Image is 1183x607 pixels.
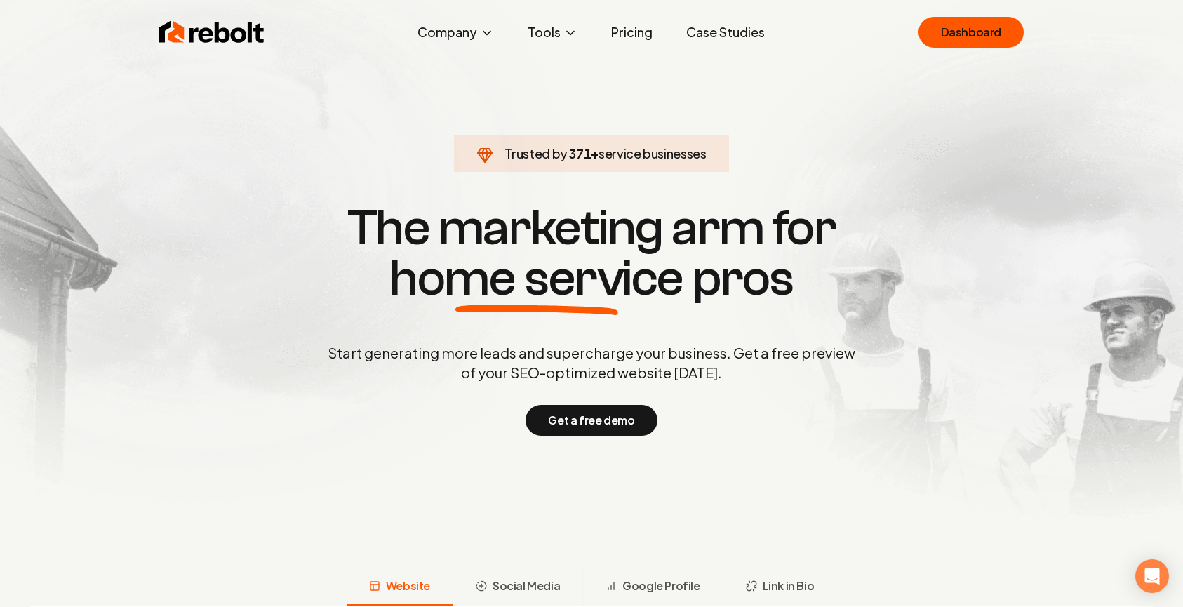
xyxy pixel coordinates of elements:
[918,17,1024,48] a: Dashboard
[763,578,815,594] span: Link in Bio
[569,144,591,164] span: 371
[453,569,582,606] button: Social Media
[1135,559,1169,593] div: Open Intercom Messenger
[389,253,683,304] span: home service
[582,569,722,606] button: Google Profile
[347,569,453,606] button: Website
[255,203,928,304] h1: The marketing arm for pros
[622,578,700,594] span: Google Profile
[325,343,858,382] p: Start generating more leads and supercharge your business. Get a free preview of your SEO-optimiz...
[406,18,505,46] button: Company
[504,145,567,161] span: Trusted by
[516,18,589,46] button: Tools
[675,18,776,46] a: Case Studies
[723,569,837,606] button: Link in Bio
[599,145,707,161] span: service businesses
[591,145,599,161] span: +
[493,578,560,594] span: Social Media
[386,578,430,594] span: Website
[526,405,657,436] button: Get a free demo
[600,18,664,46] a: Pricing
[159,18,265,46] img: Rebolt Logo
